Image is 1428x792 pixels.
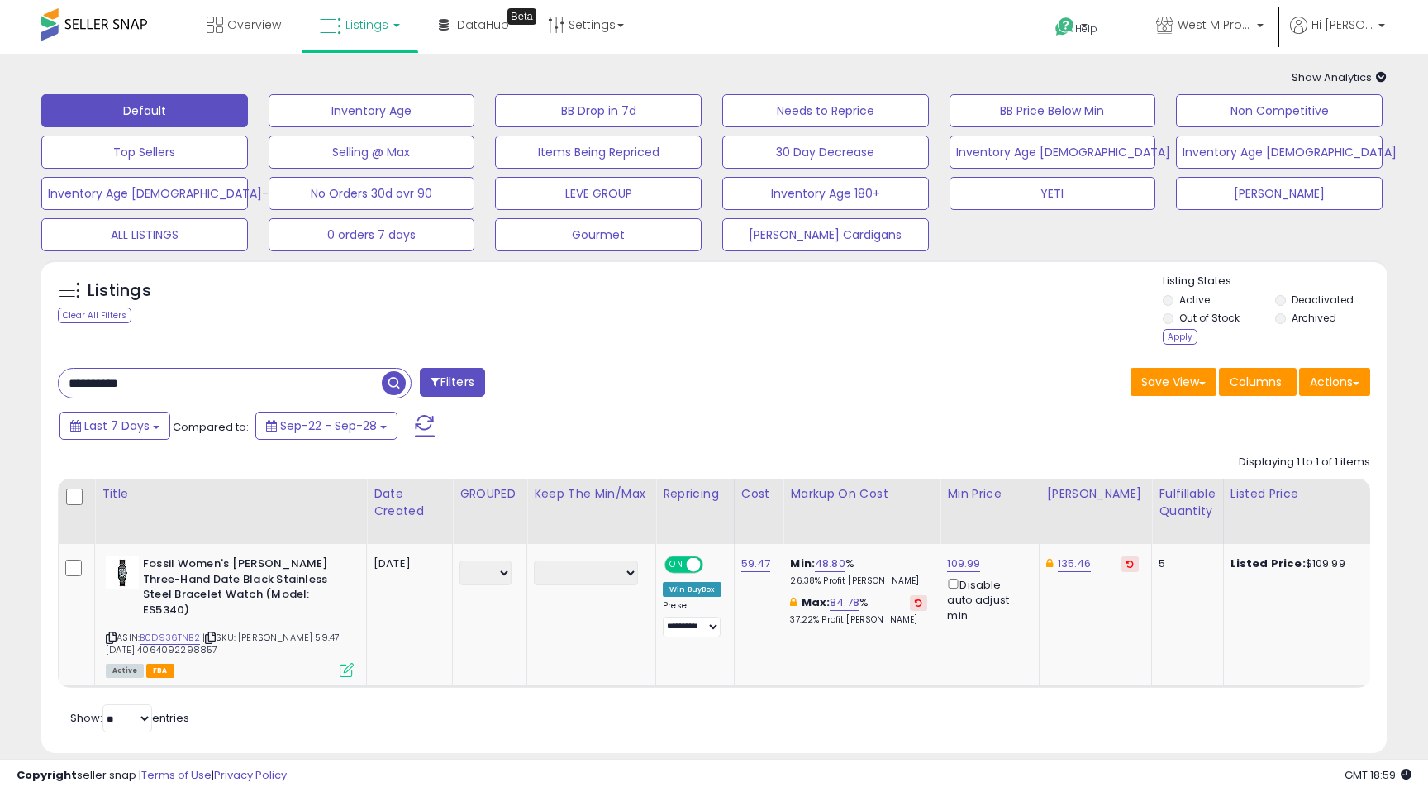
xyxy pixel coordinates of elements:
div: Cost [741,485,777,503]
div: Fulfillable Quantity [1159,485,1216,520]
a: Privacy Policy [214,767,287,783]
button: BB Price Below Min [950,94,1156,127]
span: Columns [1230,374,1282,390]
a: 48.80 [815,556,845,572]
button: LEVE GROUP [495,177,702,210]
div: $109.99 [1230,556,1368,571]
div: [DATE] [374,556,440,571]
div: Displaying 1 to 1 of 1 items [1239,455,1370,470]
div: Markup on Cost [790,485,933,503]
div: % [790,595,927,626]
a: Terms of Use [141,767,212,783]
button: Inventory Age [269,94,475,127]
button: Non Competitive [1176,94,1383,127]
div: 5 [1159,556,1210,571]
button: Gourmet [495,218,702,251]
b: Min: [790,556,815,571]
button: Inventory Age [DEMOGRAPHIC_DATA] [1176,136,1383,169]
div: [PERSON_NAME] [1046,485,1145,503]
th: CSV column name: cust_attr_2_Keep the min/max [527,479,656,544]
button: Sep-22 - Sep-28 [255,412,397,440]
button: Top Sellers [41,136,248,169]
div: GROUPED [459,485,520,503]
button: Filters [420,368,484,397]
span: Show: entries [70,710,189,726]
button: Inventory Age [DEMOGRAPHIC_DATA] [950,136,1156,169]
button: Needs to Reprice [722,94,929,127]
div: Apply [1163,329,1197,345]
p: Listing States: [1163,274,1386,289]
button: BB Drop in 7d [495,94,702,127]
div: % [790,556,927,587]
button: [PERSON_NAME] Cardigans [722,218,929,251]
a: 84.78 [830,594,859,611]
button: Actions [1299,368,1370,396]
i: Get Help [1054,17,1075,37]
a: 135.46 [1058,556,1092,572]
div: Disable auto adjust min [947,575,1026,623]
div: Title [102,485,359,503]
span: | SKU: [PERSON_NAME] 59.47 [DATE] 4064092298857 [106,631,340,656]
div: Clear All Filters [58,308,131,323]
button: Last 7 Days [59,412,170,440]
button: YETI [950,177,1156,210]
span: Last 7 Days [84,417,150,434]
th: The percentage added to the cost of goods (COGS) that forms the calculator for Min & Max prices. [783,479,940,544]
p: 37.22% Profit [PERSON_NAME] [790,614,927,626]
a: Hi [PERSON_NAME] [1290,17,1385,54]
b: Fossil Women's [PERSON_NAME] Three-Hand Date Black Stainless Steel Bracelet Watch (Model: ES5340) [143,556,344,622]
span: 2025-10-6 18:59 GMT [1345,767,1411,783]
button: Inventory Age [DEMOGRAPHIC_DATA]-180 [41,177,248,210]
span: Show Analytics [1292,69,1387,85]
th: CSV column name: cust_attr_3_GROUPED [453,479,527,544]
span: Help [1075,21,1097,36]
span: Overview [227,17,281,33]
b: Listed Price: [1230,556,1306,571]
a: B0D936TNB2 [140,631,200,645]
div: Win BuyBox [663,582,721,597]
button: Inventory Age 180+ [722,177,929,210]
span: All listings currently available for purchase on Amazon [106,664,144,678]
button: No Orders 30d ovr 90 [269,177,475,210]
div: Keep the min/max [534,485,649,503]
span: West M Products [1178,17,1252,33]
div: Min Price [947,485,1032,503]
b: Max: [802,594,831,610]
button: Items Being Repriced [495,136,702,169]
label: Archived [1292,311,1336,325]
div: Listed Price [1230,485,1373,503]
strong: Copyright [17,767,77,783]
button: Default [41,94,248,127]
div: Preset: [663,600,721,637]
span: ON [666,558,687,572]
label: Out of Stock [1179,311,1240,325]
h5: Listings [88,279,151,303]
button: Save View [1130,368,1216,396]
span: OFF [701,558,727,572]
span: Sep-22 - Sep-28 [280,417,377,434]
a: 109.99 [947,556,980,572]
label: Deactivated [1292,293,1354,307]
button: 0 orders 7 days [269,218,475,251]
span: Hi [PERSON_NAME] [1311,17,1373,33]
span: FBA [146,664,174,678]
button: Columns [1219,368,1297,396]
img: 41F6F7Iy0WL._SL40_.jpg [106,556,139,589]
span: Listings [345,17,388,33]
div: ASIN: [106,556,354,675]
div: Tooltip anchor [507,8,536,25]
button: Selling @ Max [269,136,475,169]
button: ALL LISTINGS [41,218,248,251]
div: Date Created [374,485,445,520]
label: Active [1179,293,1210,307]
button: [PERSON_NAME] [1176,177,1383,210]
div: Repricing [663,485,727,503]
span: Compared to: [173,419,249,435]
button: 30 Day Decrease [722,136,929,169]
p: 26.38% Profit [PERSON_NAME] [790,575,927,587]
a: Help [1042,4,1130,54]
div: seller snap | | [17,768,287,784]
span: DataHub [457,17,509,33]
a: 59.47 [741,556,771,572]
